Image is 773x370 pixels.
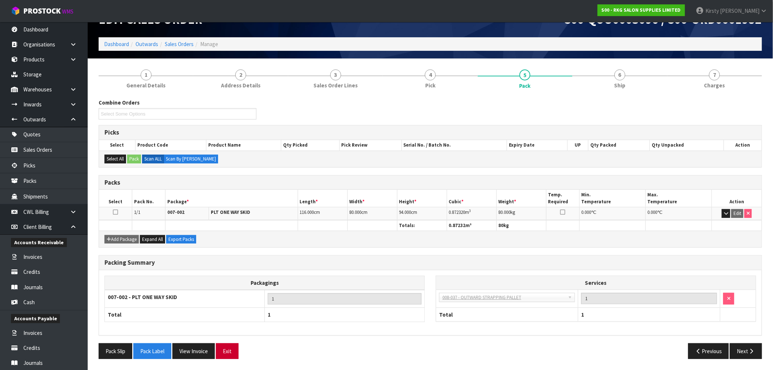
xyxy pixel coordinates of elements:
[126,82,165,89] span: General Details
[731,209,743,218] button: Edit
[397,190,447,207] th: Height
[127,155,141,163] button: Pack
[499,222,504,229] span: 80
[330,69,341,80] span: 3
[579,207,646,220] td: ℃
[442,293,565,302] span: 008-037 - OUTWARD STRAPPING PALLET
[709,69,720,80] span: 7
[11,314,60,323] span: Accounts Payable
[281,140,340,150] th: Qty Picked
[648,209,658,215] span: 0.000
[108,294,177,301] strong: 007-002 - PLT ONE WAY SKID
[546,190,579,207] th: Temp. Required
[135,140,206,150] th: Product Code
[132,190,165,207] th: Pack No.
[62,8,73,15] small: WMS
[99,190,132,207] th: Select
[581,311,584,318] span: 1
[104,259,756,266] h3: Packing Summary
[141,69,152,80] span: 1
[582,209,591,215] span: 0.000
[142,236,163,242] span: Expand All
[650,140,724,150] th: Qty Unpacked
[206,140,281,150] th: Product Name
[447,190,496,207] th: Cubic
[200,41,218,48] span: Manage
[298,190,347,207] th: Length
[104,129,756,136] h3: Picks
[397,207,447,220] td: cm
[499,209,511,215] span: 80.000
[496,207,546,220] td: kg
[602,7,681,13] strong: S00 - RKG SALON SUPPLIES LIMITED
[705,7,719,14] span: Kirsty
[712,190,762,207] th: Action
[425,82,435,89] span: Pick
[598,4,685,16] a: S00 - RKG SALON SUPPLIES LIMITED
[11,6,20,15] img: cube-alt.png
[449,209,465,215] span: 0.872320
[436,307,578,321] th: Total
[519,69,530,80] span: 5
[347,190,397,207] th: Width
[99,93,762,365] span: Pack
[99,99,140,106] label: Combine Orders
[235,69,246,80] span: 2
[104,235,139,244] button: Add Package
[133,343,171,359] button: Pack Label
[350,209,362,215] span: 80.000
[646,207,712,220] td: ℃
[436,276,756,290] th: Services
[579,190,646,207] th: Min. Temperature
[339,140,401,150] th: Pick Review
[166,235,196,244] button: Export Packs
[211,209,250,215] strong: PLT ONE WAY SKID
[136,41,158,48] a: Outwards
[165,190,298,207] th: Package
[268,311,271,318] span: 1
[298,207,347,220] td: cm
[172,343,215,359] button: View Invoice
[23,6,61,16] span: ProStock
[104,155,126,163] button: Select All
[568,140,589,150] th: UP
[449,222,466,229] span: 0.87232
[164,155,218,163] label: Scan By [PERSON_NAME]
[99,140,135,150] th: Select
[401,140,507,150] th: Serial No. / Batch No.
[614,82,625,89] span: Ship
[496,190,546,207] th: Weight
[519,82,531,90] span: Pack
[104,41,129,48] a: Dashboard
[105,276,425,290] th: Packagings
[11,238,67,247] span: Accounts Receivable
[397,220,447,231] th: Totals:
[447,220,496,231] th: m³
[704,82,725,89] span: Charges
[104,179,756,186] h3: Packs
[300,209,314,215] span: 116.000
[99,343,132,359] button: Pack Slip
[724,140,762,150] th: Action
[469,208,471,213] sup: 3
[216,343,239,359] button: Exit
[720,7,759,14] span: [PERSON_NAME]
[134,209,140,215] span: 1/1
[646,190,712,207] th: Max. Temperature
[165,41,194,48] a: Sales Orders
[221,82,260,89] span: Address Details
[167,209,184,215] strong: 007-002
[347,207,397,220] td: cm
[105,308,265,322] th: Total
[399,209,411,215] span: 94.000
[614,69,625,80] span: 6
[496,220,546,231] th: kg
[589,140,650,150] th: Qty Packed
[507,140,568,150] th: Expiry Date
[447,207,496,220] td: m
[140,235,165,244] button: Expand All
[730,343,762,359] button: Next
[142,155,164,163] label: Scan ALL
[313,82,358,89] span: Sales Order Lines
[425,69,436,80] span: 4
